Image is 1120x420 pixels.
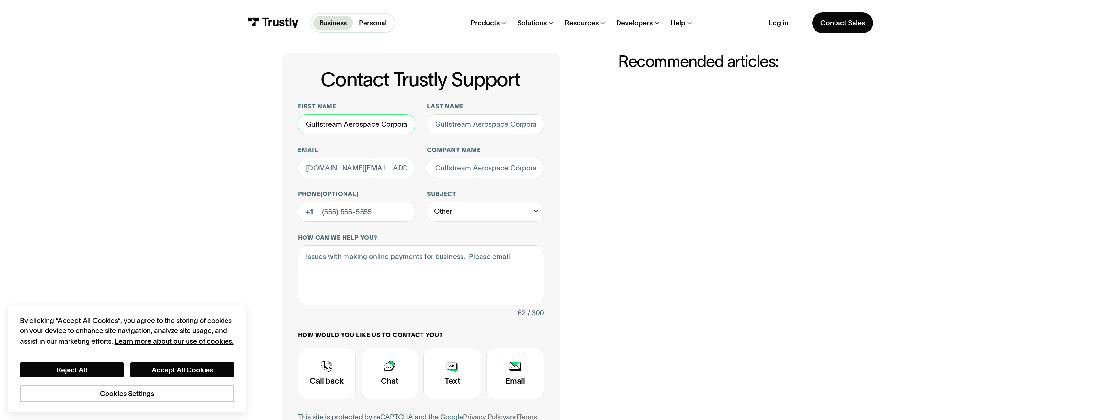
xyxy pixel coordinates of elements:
[115,337,234,345] a: More information about your privacy, opens in a new tab
[434,205,452,217] div: Other
[427,190,544,198] label: Subject
[619,53,838,70] h2: Recommended articles:
[359,18,387,28] p: Personal
[298,114,415,134] input: Alex
[298,202,415,222] input: (555) 555-5555
[427,102,544,110] label: Last name
[298,190,415,198] label: Phone
[471,18,500,28] div: Products
[820,18,865,28] div: Contact Sales
[313,16,353,30] a: Business
[247,17,299,28] img: Trustly Logo
[353,16,392,30] a: Personal
[298,234,544,241] label: How can we help you?
[20,385,234,402] button: Cookies Settings
[298,102,415,110] label: First name
[517,18,547,28] div: Solutions
[20,315,234,402] div: Privacy
[320,190,358,197] span: (Optional)
[298,146,415,154] label: Email
[8,305,246,412] div: Cookie banner
[427,146,544,154] label: Company name
[769,18,788,28] a: Log in
[427,158,544,178] input: ASPcorp
[565,18,599,28] div: Resources
[427,202,544,222] div: Other
[20,362,124,377] button: Reject All
[319,18,347,28] p: Business
[518,307,526,319] div: 62
[616,18,653,28] div: Developers
[427,114,544,134] input: Howard
[528,307,544,319] div: / 300
[812,12,873,33] a: Contact Sales
[298,331,544,339] label: How would you like us to contact you?
[20,315,234,346] div: By clicking “Accept All Cookies”, you agree to the storing of cookies on your device to enhance s...
[130,362,234,377] button: Accept All Cookies
[297,69,544,91] h1: Contact Trustly Support
[671,18,685,28] div: Help
[298,158,415,178] input: alex@mail.com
